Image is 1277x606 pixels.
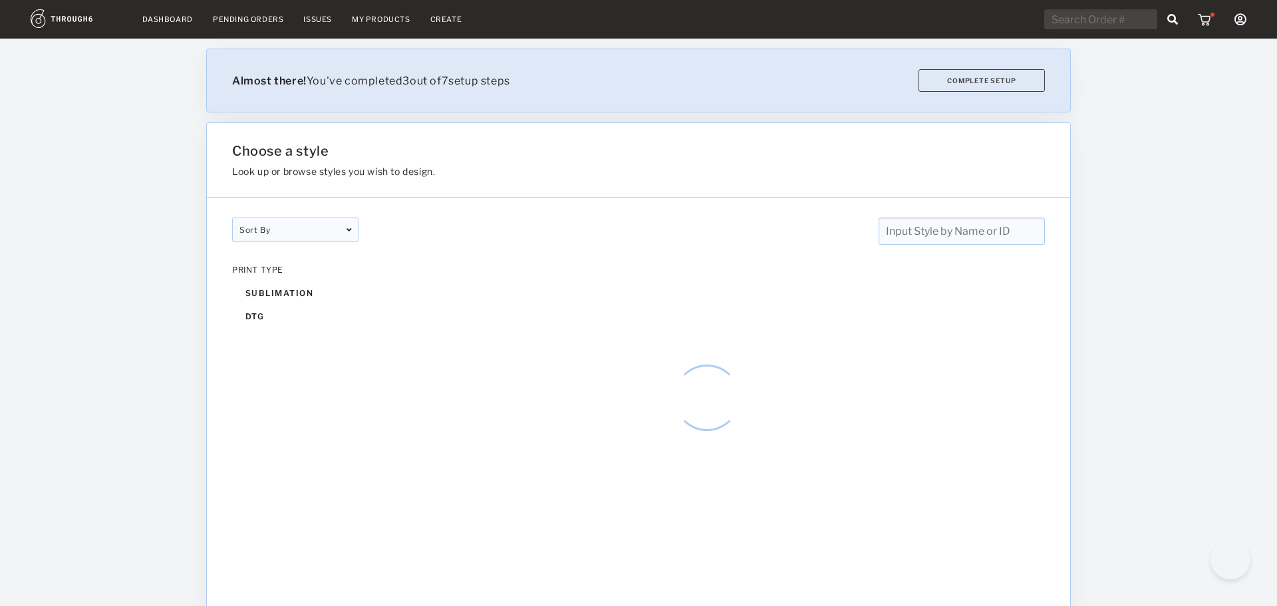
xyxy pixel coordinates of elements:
h3: Look up or browse styles you wish to design. [232,166,908,177]
a: Pending Orders [213,15,283,24]
input: Input Style by Name or ID [879,218,1045,245]
input: Search Order # [1044,9,1157,29]
div: sublimation [232,281,358,305]
a: My Products [352,15,410,24]
a: Dashboard [142,15,193,24]
a: Issues [303,15,332,24]
h1: Choose a style [232,143,908,159]
button: Complete Setup [919,69,1045,92]
img: logo.1c10ca64.svg [31,9,122,28]
div: Sort By [232,218,358,242]
a: Create [430,15,462,24]
img: icon_cart_red_dot.b92b630d.svg [1198,13,1214,26]
span: You've completed 3 out of 7 setup steps [232,75,510,87]
div: dtg [232,305,358,328]
b: Almost there! [232,75,307,87]
iframe: Toggle Customer Support [1210,539,1250,579]
div: PRINT TYPE [232,265,358,275]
